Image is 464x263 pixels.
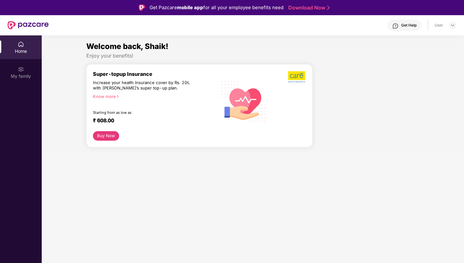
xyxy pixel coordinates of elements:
img: svg+xml;base64,PHN2ZyB4bWxucz0iaHR0cDovL3d3dy53My5vcmcvMjAwMC9zdmciIHhtbG5zOnhsaW5rPSJodHRwOi8vd3... [217,74,271,128]
div: Increase your health insurance cover by Rs. 20L with [PERSON_NAME]’s super top-up plan. [93,80,190,91]
span: right [116,95,119,98]
div: Super-topup Insurance [93,71,217,77]
button: Buy Now [93,131,119,141]
img: New Pazcare Logo [8,21,49,29]
div: Get Pazcare for all your employee benefits need [150,4,284,11]
a: Download Now [288,4,328,11]
strong: mobile app [177,4,203,10]
img: svg+xml;base64,PHN2ZyBpZD0iSGVscC0zMngzMiIgeG1sbnM9Imh0dHA6Ly93d3cudzMub3JnLzIwMDAvc3ZnIiB3aWR0aD... [392,23,399,29]
div: Know more [93,94,213,98]
div: Get Help [401,23,417,28]
img: Stroke [327,4,330,11]
div: User [435,23,443,28]
img: svg+xml;base64,PHN2ZyB3aWR0aD0iMjAiIGhlaWdodD0iMjAiIHZpZXdCb3g9IjAgMCAyMCAyMCIgZmlsbD0ibm9uZSIgeG... [18,66,24,72]
div: Enjoy your benefits! [86,52,419,59]
div: Starting from as low as [93,110,190,115]
div: ₹ 608.00 [93,117,211,125]
img: Logo [139,4,145,11]
img: svg+xml;base64,PHN2ZyBpZD0iSG9tZSIgeG1sbnM9Imh0dHA6Ly93d3cudzMub3JnLzIwMDAvc3ZnIiB3aWR0aD0iMjAiIG... [18,41,24,47]
img: b5dec4f62d2307b9de63beb79f102df3.png [288,71,306,83]
span: Welcome back, Shaik! [86,42,168,51]
img: svg+xml;base64,PHN2ZyBpZD0iRHJvcGRvd24tMzJ4MzIiIHhtbG5zPSJodHRwOi8vd3d3LnczLm9yZy8yMDAwL3N2ZyIgd2... [450,23,455,28]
